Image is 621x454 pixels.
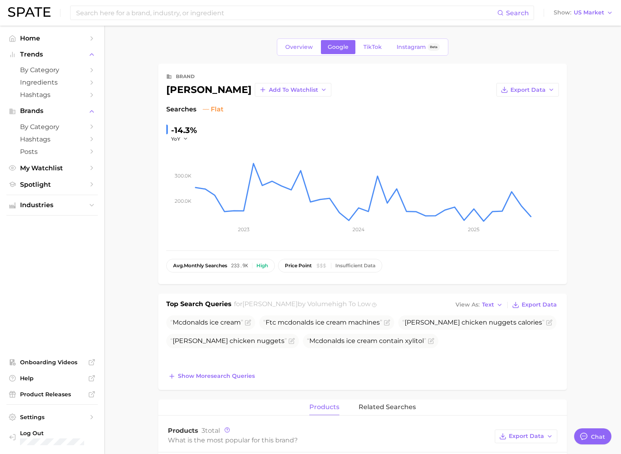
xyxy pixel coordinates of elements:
a: InstagramBeta [390,40,447,54]
a: My Watchlist [6,162,98,174]
span: Ingredients [20,79,84,86]
a: Posts [6,145,98,158]
a: TikTok [357,40,389,54]
a: by Category [6,64,98,76]
div: [PERSON_NAME] [166,85,252,95]
span: Home [20,34,84,42]
a: Help [6,372,98,384]
button: Export Data [510,299,559,311]
span: price point [285,263,312,268]
span: 3 [202,427,205,434]
div: What is the most popular for this brand? [168,435,491,446]
a: Overview [278,40,320,54]
button: Show moresearch queries [166,371,257,382]
span: Google [328,44,349,50]
button: Flag as miscategorized or irrelevant [245,319,251,326]
span: by Category [20,66,84,74]
span: Searches [166,105,196,114]
button: avg.monthly searches233.9kHigh [166,259,275,272]
button: Export Data [495,430,557,443]
span: Hashtags [20,135,84,143]
a: Ingredients [6,76,98,89]
div: brand [176,72,195,81]
button: Flag as miscategorized or irrelevant [546,319,552,326]
span: Industries [20,202,84,209]
img: SPATE [8,7,50,17]
span: Export Data [510,87,546,93]
button: Trends [6,48,98,61]
div: Insufficient Data [335,263,375,268]
img: flat [203,106,209,113]
button: Flag as miscategorized or irrelevant [428,338,434,344]
span: Export Data [509,433,544,440]
span: Search [506,9,529,17]
span: Show more search queries [178,373,255,379]
span: Help [20,375,84,382]
tspan: 300.0k [175,173,192,179]
span: Show [554,10,571,15]
button: price pointInsufficient Data [278,259,382,272]
button: Brands [6,105,98,117]
button: Industries [6,199,98,211]
span: Mcdonalds ice cream [170,319,243,326]
span: Overview [285,44,313,50]
button: ShowUS Market [552,8,615,18]
span: Product Releases [20,391,84,398]
span: high to low [332,300,371,308]
span: Spotlight [20,181,84,188]
span: Trends [20,51,84,58]
span: View As [456,303,480,307]
span: YoY [171,135,180,142]
a: Home [6,32,98,44]
span: Settings [20,414,84,421]
button: Flag as miscategorized or irrelevant [288,338,295,344]
div: High [256,263,268,268]
span: related searches [359,404,416,411]
button: Flag as miscategorized or irrelevant [384,319,390,326]
span: Beta [430,44,438,50]
a: Product Releases [6,388,98,400]
span: [PERSON_NAME] chicken nuggets [170,337,287,345]
tspan: 2024 [353,226,365,232]
span: products [309,404,339,411]
span: Export Data [522,301,557,308]
span: Text [482,303,494,307]
a: Spotlight [6,178,98,191]
h1: Top Search Queries [166,299,232,311]
span: 233.9k [231,263,248,268]
span: Posts [20,148,84,155]
div: -14.3% [171,124,197,137]
a: Settings [6,411,98,423]
tspan: 2025 [468,226,480,232]
button: YoY [171,135,188,142]
span: by Category [20,123,84,131]
a: Log out. Currently logged in with e-mail doyeon@spate.nyc. [6,427,98,448]
span: Mcdonalds ice cream contain xylitol [307,337,426,345]
a: by Category [6,121,98,133]
span: My Watchlist [20,164,84,172]
tspan: 200.0k [175,198,192,204]
span: Add to Watchlist [269,87,318,93]
span: total [202,427,220,434]
span: Log Out [20,430,91,437]
span: US Market [574,10,604,15]
a: Hashtags [6,89,98,101]
span: Onboarding Videos [20,359,84,366]
span: Hashtags [20,91,84,99]
span: monthly searches [173,263,227,268]
button: Export Data [496,83,559,97]
button: Add to Watchlist [255,83,331,97]
input: Search here for a brand, industry, or ingredient [75,6,497,20]
button: View AsText [454,300,505,310]
span: Brands [20,107,84,115]
a: Google [321,40,355,54]
span: Instagram [397,44,426,50]
a: Hashtags [6,133,98,145]
tspan: 2023 [238,226,250,232]
span: [PERSON_NAME] [242,300,298,308]
span: flat [203,105,224,114]
span: Products [168,427,198,434]
h2: for by Volume [234,299,371,311]
span: Ftc mcdonalds ice cream machines [263,319,382,326]
span: TikTok [363,44,382,50]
